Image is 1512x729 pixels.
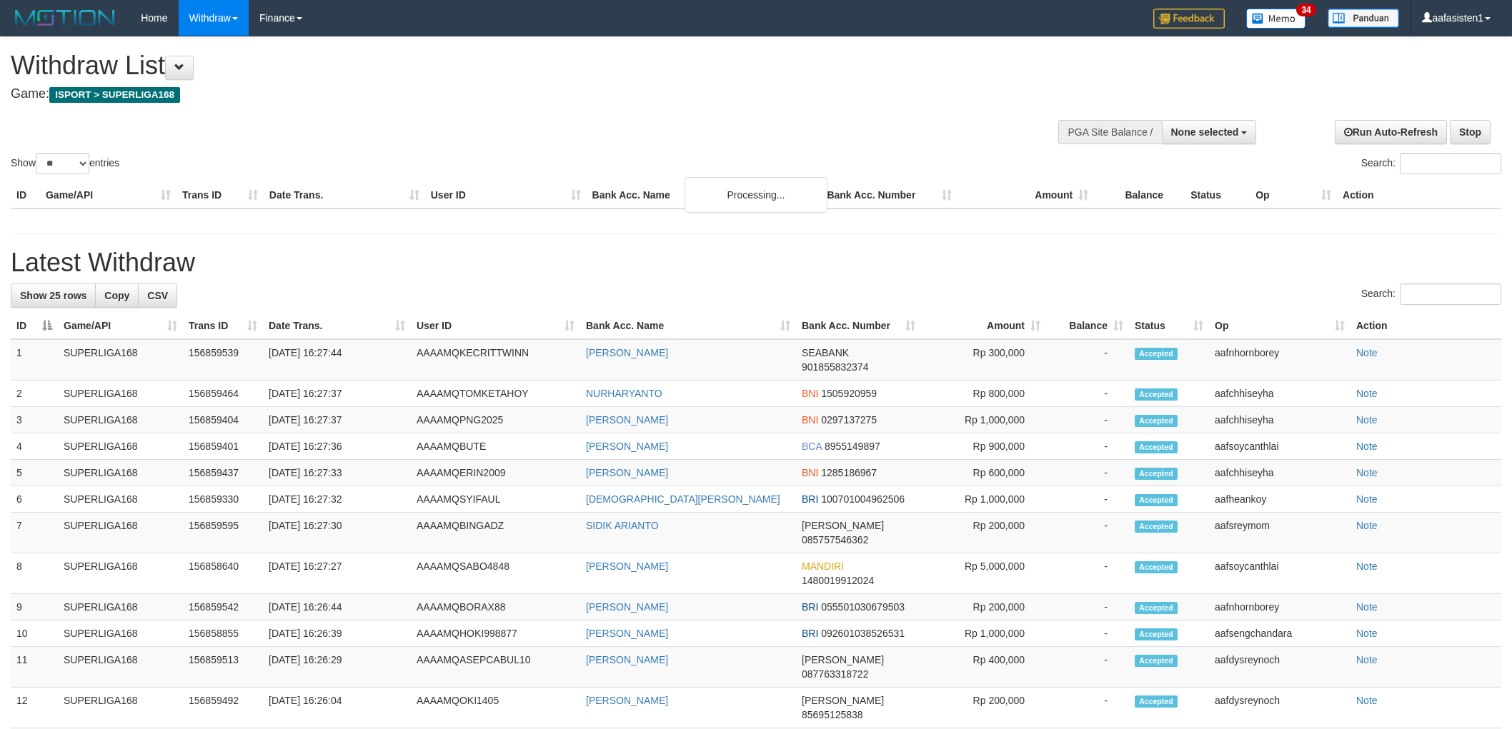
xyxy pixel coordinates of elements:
[49,87,180,103] span: ISPORT > SUPERLIGA168
[1046,594,1129,620] td: -
[1356,628,1378,639] a: Note
[1135,521,1178,533] span: Accepted
[921,620,1046,647] td: Rp 1,000,000
[11,339,58,381] td: 1
[921,460,1046,486] td: Rp 600,000
[1209,553,1351,594] td: aafsoycanthlai
[1135,441,1178,453] span: Accepted
[802,560,844,572] span: MANDIRI
[11,460,58,486] td: 5
[411,553,580,594] td: AAAAMQSABO4848
[1046,339,1129,381] td: -
[183,339,263,381] td: 156859539
[411,513,580,553] td: AAAAMQBINGADZ
[11,51,994,80] h1: Withdraw List
[1135,468,1178,480] span: Accepted
[1046,381,1129,407] td: -
[1185,182,1250,208] th: Status
[921,688,1046,728] td: Rp 200,000
[11,594,58,620] td: 9
[802,347,849,358] span: SEABANK
[411,647,580,688] td: AAAAMQASEPCABUL10
[11,647,58,688] td: 11
[1046,620,1129,647] td: -
[1135,695,1178,708] span: Accepted
[586,388,662,399] a: NURHARYANTO
[263,460,411,486] td: [DATE] 16:27:33
[263,433,411,460] td: [DATE] 16:27:36
[821,467,877,478] span: Copy 1285186967 to clipboard
[587,182,822,208] th: Bank Acc. Name
[11,381,58,407] td: 2
[147,290,168,301] span: CSV
[411,407,580,433] td: AAAAMQPNG2025
[1135,494,1178,506] span: Accepted
[1162,120,1257,144] button: None selected
[11,248,1501,277] h1: Latest Withdraw
[1135,561,1178,573] span: Accepted
[1209,513,1351,553] td: aafsreymom
[1209,688,1351,728] td: aafdysreynoch
[1361,283,1501,305] label: Search:
[11,688,58,728] td: 12
[1209,647,1351,688] td: aafdysreynoch
[802,668,868,680] span: Copy 087763318722 to clipboard
[802,361,868,373] span: Copy 901855832374 to clipboard
[11,553,58,594] td: 8
[95,283,139,308] a: Copy
[1356,467,1378,478] a: Note
[1135,602,1178,614] span: Accepted
[1209,460,1351,486] td: aafchhiseyha
[1046,647,1129,688] td: -
[586,493,780,505] a: [DEMOGRAPHIC_DATA][PERSON_NAME]
[1135,628,1178,640] span: Accepted
[1209,339,1351,381] td: aafnhornborey
[58,339,183,381] td: SUPERLIGA168
[58,688,183,728] td: SUPERLIGA168
[1450,120,1491,144] a: Stop
[183,513,263,553] td: 156859595
[11,620,58,647] td: 10
[138,283,177,308] a: CSV
[802,520,884,531] span: [PERSON_NAME]
[11,486,58,513] td: 6
[1129,313,1209,339] th: Status: activate to sort column ascending
[802,695,884,706] span: [PERSON_NAME]
[821,182,958,208] th: Bank Acc. Number
[1250,182,1337,208] th: Op
[263,620,411,647] td: [DATE] 16:26:39
[263,647,411,688] td: [DATE] 16:26:29
[1058,120,1161,144] div: PGA Site Balance /
[411,688,580,728] td: AAAAMQOKI1405
[176,182,264,208] th: Trans ID
[183,594,263,620] td: 156859542
[411,339,580,381] td: AAAAMQKECRITTWINN
[263,313,411,339] th: Date Trans.: activate to sort column ascending
[183,553,263,594] td: 156858640
[921,339,1046,381] td: Rp 300,000
[11,7,119,29] img: MOTION_logo.png
[263,407,411,433] td: [DATE] 16:27:37
[425,182,587,208] th: User ID
[1351,313,1501,339] th: Action
[802,601,818,613] span: BRI
[921,381,1046,407] td: Rp 800,000
[586,441,668,452] a: [PERSON_NAME]
[58,486,183,513] td: SUPERLIGA168
[921,594,1046,620] td: Rp 200,000
[1356,654,1378,665] a: Note
[58,433,183,460] td: SUPERLIGA168
[1135,348,1178,360] span: Accepted
[586,560,668,572] a: [PERSON_NAME]
[11,87,994,101] h4: Game:
[263,486,411,513] td: [DATE] 16:27:32
[11,182,40,208] th: ID
[802,534,868,546] span: Copy 085757546362 to clipboard
[1046,513,1129,553] td: -
[802,709,863,720] span: Copy 85695125838 to clipboard
[586,628,668,639] a: [PERSON_NAME]
[183,688,263,728] td: 156859492
[1356,347,1378,358] a: Note
[1209,407,1351,433] td: aafchhiseyha
[802,467,818,478] span: BNI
